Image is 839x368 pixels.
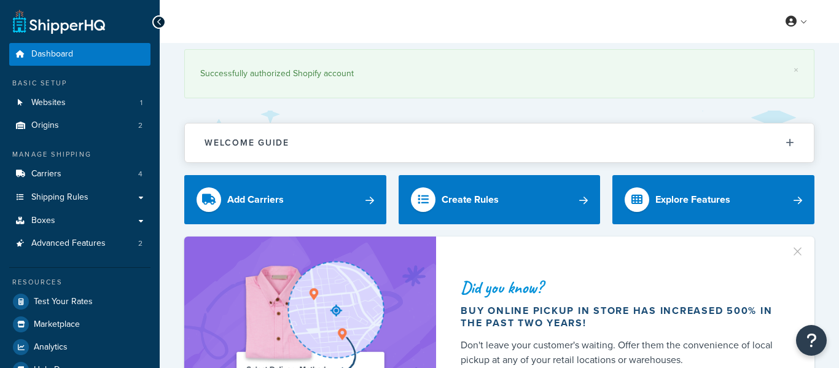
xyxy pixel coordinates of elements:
a: Test Your Rates [9,291,150,313]
li: Origins [9,114,150,137]
a: × [794,65,798,75]
div: Buy online pickup in store has increased 500% in the past two years! [461,305,785,329]
a: Advanced Features2 [9,232,150,255]
a: Explore Features [612,175,814,224]
a: Marketplace [9,313,150,335]
span: Dashboard [31,49,73,60]
button: Welcome Guide [185,123,814,162]
span: Analytics [34,342,68,353]
span: Carriers [31,169,61,179]
span: Origins [31,120,59,131]
span: Shipping Rules [31,192,88,203]
button: Open Resource Center [796,325,827,356]
div: Add Carriers [227,191,284,208]
span: Boxes [31,216,55,226]
a: Websites1 [9,92,150,114]
div: Basic Setup [9,78,150,88]
span: Advanced Features [31,238,106,249]
div: Explore Features [655,191,730,208]
a: Shipping Rules [9,186,150,209]
a: Create Rules [399,175,601,224]
li: Advanced Features [9,232,150,255]
span: 4 [138,169,142,179]
div: Create Rules [442,191,499,208]
a: Dashboard [9,43,150,66]
a: Analytics [9,336,150,358]
a: Add Carriers [184,175,386,224]
span: Test Your Rates [34,297,93,307]
span: 1 [140,98,142,108]
span: 2 [138,238,142,249]
div: Resources [9,277,150,288]
a: Carriers4 [9,163,150,186]
div: Manage Shipping [9,149,150,160]
a: Origins2 [9,114,150,137]
li: Carriers [9,163,150,186]
span: Websites [31,98,66,108]
a: Boxes [9,209,150,232]
div: Successfully authorized Shopify account [200,65,798,82]
div: Don't leave your customer's waiting. Offer them the convenience of local pickup at any of your re... [461,338,785,367]
li: Websites [9,92,150,114]
h2: Welcome Guide [205,138,289,147]
span: Marketplace [34,319,80,330]
span: 2 [138,120,142,131]
div: Did you know? [461,279,785,296]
